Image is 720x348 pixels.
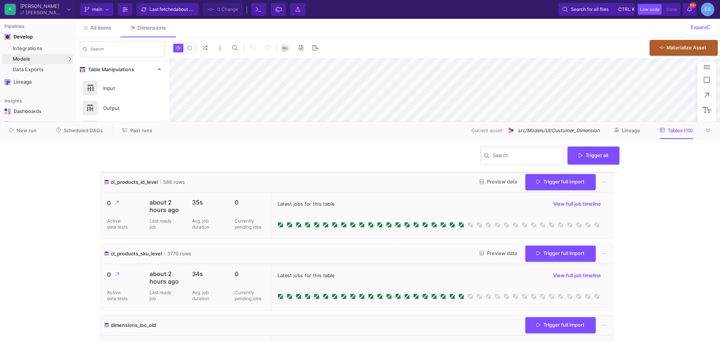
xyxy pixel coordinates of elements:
[20,4,64,9] div: [PERSON_NAME]
[278,272,334,279] span: Latest jobs for this table
[690,2,696,8] span: 99+
[537,322,584,328] span: Trigger full import
[579,153,608,158] span: Trigger all
[192,198,223,206] p: 35s
[111,250,162,257] span: cl_products_sku_level
[104,179,109,186] img: icon
[518,127,599,134] span: src/Models/UI/Customer_Dimension
[111,322,156,329] span: dimensions_loc_old
[471,127,504,134] span: Current asset:
[474,248,523,259] button: Preview data
[75,98,169,118] button: Output
[137,3,198,16] button: Last fetchedabout 21 hours ago
[664,4,679,15] button: Code
[75,61,169,78] mat-expansion-panel-header: Table Manipulations
[192,290,215,302] p: Avg. job duration
[2,31,73,43] mat-expansion-panel-header: Navigation iconDevelop
[192,218,215,230] p: Avg. job duration
[149,4,195,15] div: Last fetched
[5,34,11,40] img: Navigation icon
[104,322,109,329] img: icon
[13,46,71,52] div: Integrations
[64,128,103,133] span: Scheduled DAGs
[2,44,73,53] a: Integrations
[99,82,151,94] div: Input
[640,7,659,12] span: Low code
[99,102,151,114] div: Output
[13,67,71,73] div: Data Exports
[668,128,693,133] span: Tables (10)
[137,25,166,31] div: Dimensions
[5,108,11,114] img: Navigation icon
[2,76,73,88] a: Navigation iconLineage
[90,25,111,31] span: All items
[667,45,706,50] span: Materialize Asset
[699,3,714,16] button: ES
[525,317,596,333] button: Trigger full import
[14,108,63,114] div: Dashboards
[149,270,180,285] p: about 2 hours ago
[5,4,16,15] div: K
[104,250,109,257] img: icon
[525,246,596,262] button: Trigger full import
[537,250,584,256] span: Trigger full import
[558,3,635,16] button: Search for all filesctrlk
[537,179,584,185] span: Trigger full import
[149,290,172,302] p: Last ready job
[553,201,601,207] span: View full job timeline
[14,34,25,40] div: Develop
[75,78,169,201] div: Table Manipulations
[107,198,137,208] p: 0
[616,5,630,14] button: ctrlk
[650,40,718,56] button: Materialize Asset
[107,270,137,279] p: 0
[165,250,191,257] span: 3770 rows
[235,290,265,302] p: Currently pending jobs
[130,25,136,31] img: Tab icon
[149,218,172,230] p: Last ready job
[618,5,630,14] span: ctrl
[507,127,515,134] img: UI Model
[2,118,73,130] a: Navigation iconWidgets
[474,176,523,188] button: Preview data
[17,128,37,133] span: New run
[632,5,635,14] span: k
[5,121,11,127] img: Navigation icon
[235,270,265,278] p: 0
[235,198,265,206] p: 0
[1,125,46,136] button: New run
[638,4,662,15] button: Low code
[111,179,158,186] span: cl_products_id_level
[553,273,601,278] span: View full job timeline
[107,218,130,230] p: Active data tests
[605,125,649,136] button: Lineage
[683,3,696,16] button: 99+
[80,3,113,16] button: main
[571,4,609,15] span: Search for all files
[47,125,112,136] button: Scheduled DAGs
[547,198,607,210] button: View full job timeline
[149,198,180,214] p: about 2 hours ago
[14,121,63,127] div: Widgets
[235,218,265,230] p: Currently pending jobs
[113,125,161,136] button: Past runs
[480,250,517,256] span: Preview data
[130,128,152,133] span: Past runs
[567,147,619,165] button: Trigger all
[2,105,73,118] a: Navigation iconDashboards
[5,79,11,85] img: Navigation icon
[107,290,130,302] p: Active data tests
[75,78,169,98] button: Input
[547,270,607,281] button: View full job timeline
[13,56,31,62] span: Models
[92,4,102,15] span: main
[26,10,64,15] div: [PERSON_NAME]
[701,3,714,16] div: ES
[160,179,185,186] span: 586 rows
[622,128,640,133] span: Lineage
[278,200,334,208] span: Latest jobs for this table
[2,65,73,75] a: Data Exports
[90,48,162,53] input: Search
[667,7,677,12] span: Code
[651,125,702,136] button: Tables (10)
